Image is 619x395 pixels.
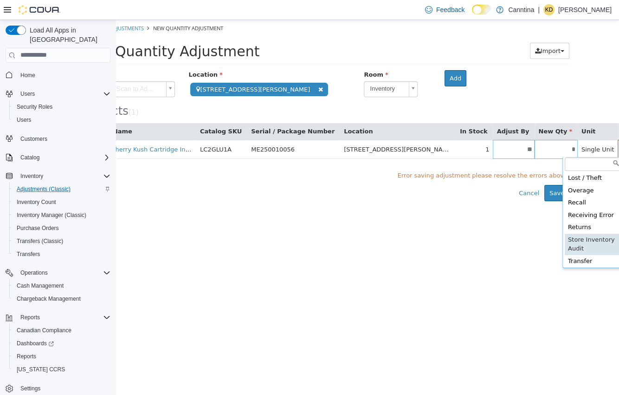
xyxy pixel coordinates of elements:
button: Inventory Manager (Classic) [9,209,114,222]
span: [US_STATE] CCRS [17,366,65,373]
button: Purchase Orders [9,222,114,235]
a: Canadian Compliance [13,325,75,336]
a: Settings [17,383,44,394]
a: Customers [17,133,51,145]
div: Overage [449,165,506,177]
button: Inventory Count [9,196,114,209]
a: Chargeback Management [13,293,84,304]
span: Inventory Manager (Classic) [13,210,110,221]
button: Transfers [9,248,114,261]
button: Customers [2,132,114,145]
button: Users [17,88,39,99]
button: Operations [17,267,52,278]
p: Canntina [508,4,534,15]
div: Transfer [449,235,506,248]
a: Transfers (Classic) [13,236,67,247]
span: Transfers (Classic) [13,236,110,247]
button: Inventory [2,170,114,183]
span: Transfers [17,250,40,258]
input: Dark Mode [472,5,491,14]
span: Adjustments (Classic) [17,185,71,193]
span: Canadian Compliance [13,325,110,336]
span: Feedback [436,5,464,14]
span: Dashboards [17,340,54,347]
button: Users [2,87,114,100]
button: Cash Management [9,279,114,292]
span: Cash Management [17,282,64,290]
button: Transfers (Classic) [9,235,114,248]
span: Home [20,72,35,79]
span: Cash Management [13,280,110,291]
button: Catalog [2,151,114,164]
button: Adjustments (Classic) [9,183,114,196]
span: Settings [17,382,110,394]
span: Operations [20,269,48,276]
span: Chargeback Management [13,293,110,304]
a: Users [13,114,35,125]
a: Dashboards [9,337,114,350]
span: Users [17,88,110,99]
span: Settings [20,385,40,392]
p: | [538,4,540,15]
span: Load All Apps in [GEOGRAPHIC_DATA] [26,26,110,44]
button: Reports [9,350,114,363]
a: Transfers [13,249,44,260]
span: Washington CCRS [13,364,110,375]
button: Catalog [17,152,43,163]
div: Returns [449,201,506,214]
button: Security Roles [9,100,114,113]
a: Home [17,70,39,81]
button: Inventory [17,171,47,182]
a: Inventory Manager (Classic) [13,210,90,221]
span: Users [20,90,35,98]
button: Reports [17,312,44,323]
span: Inventory Manager (Classic) [17,211,86,219]
div: Receiving Error [449,189,506,202]
span: Catalog [20,154,39,161]
button: Chargeback Management [9,292,114,305]
span: Reports [17,312,110,323]
span: Security Roles [17,103,52,111]
span: Canadian Compliance [17,327,71,334]
span: Purchase Orders [17,224,59,232]
span: Users [13,114,110,125]
span: Dashboards [13,338,110,349]
div: Recall [449,177,506,189]
button: Settings [2,382,114,395]
span: Reports [13,351,110,362]
a: [US_STATE] CCRS [13,364,69,375]
a: Purchase Orders [13,223,63,234]
img: Cova [19,5,60,14]
span: Chargeback Management [17,295,81,303]
span: Inventory Count [17,198,56,206]
span: Transfers (Classic) [17,237,63,245]
span: Customers [17,133,110,145]
span: Security Roles [13,101,110,112]
a: Feedback [421,0,468,19]
a: Inventory Count [13,197,60,208]
span: Dark Mode [472,14,472,15]
span: Users [17,116,31,124]
span: Catalog [17,152,110,163]
button: Users [9,113,114,126]
button: Reports [2,311,114,324]
button: Operations [2,266,114,279]
a: Adjustments (Classic) [13,184,74,195]
span: Reports [20,314,40,321]
div: Store Inventory Audit [449,214,506,235]
button: [US_STATE] CCRS [9,363,114,376]
a: Dashboards [13,338,58,349]
div: Lost / Theft [449,152,506,165]
div: Kathryn DeSante [543,4,555,15]
span: Inventory Count [13,197,110,208]
span: Customers [20,135,47,143]
span: Inventory [17,171,110,182]
span: Inventory [20,172,43,180]
button: Home [2,68,114,82]
span: Transfers [13,249,110,260]
span: Purchase Orders [13,223,110,234]
p: [PERSON_NAME] [558,4,612,15]
a: Reports [13,351,40,362]
a: Security Roles [13,101,56,112]
span: Reports [17,353,36,360]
